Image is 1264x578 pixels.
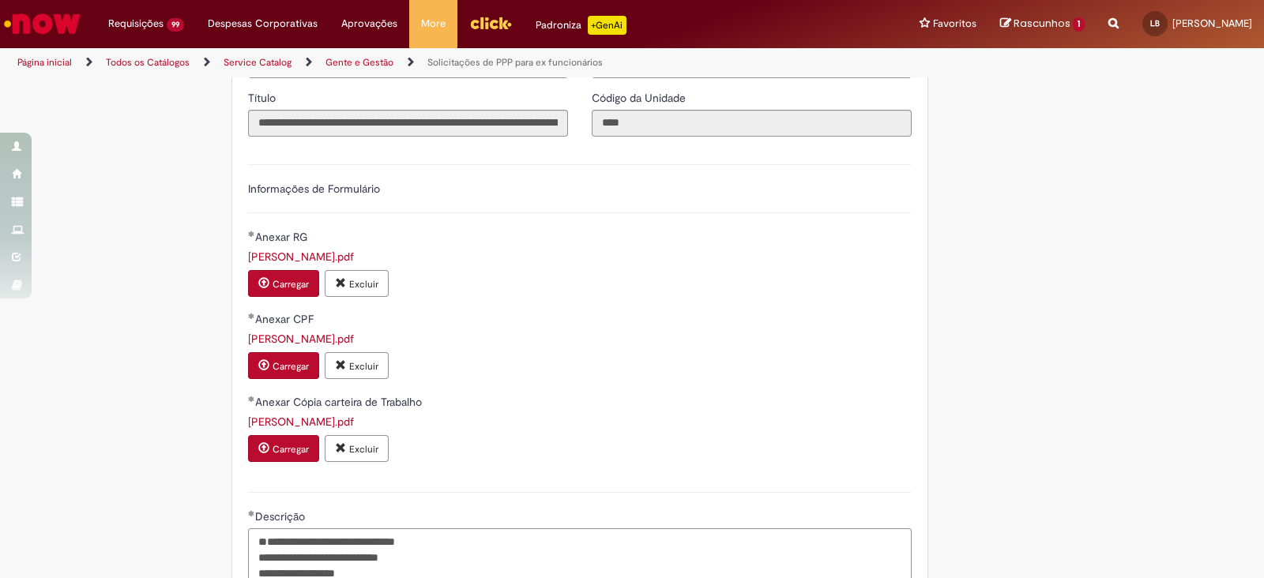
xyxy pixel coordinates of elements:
[248,332,354,346] a: Download de JOSE DALMO LORENA.pdf
[469,11,512,35] img: click_logo_yellow_360x200.png
[1073,17,1085,32] span: 1
[248,182,380,196] label: Informações de Formulário
[208,16,318,32] span: Despesas Corporativas
[592,91,689,105] span: Somente leitura - Código da Unidade
[349,443,378,456] small: Excluir
[255,509,308,524] span: Descrição
[255,230,310,244] span: Anexar RG
[167,18,184,32] span: 99
[248,91,279,105] span: Somente leitura - Título
[248,415,354,429] a: Download de JOSE DALMO LORENA.pdf
[248,231,255,237] span: Obrigatório Preenchido
[17,56,72,69] a: Página inicial
[341,16,397,32] span: Aprovações
[349,360,378,373] small: Excluir
[325,435,389,462] button: Excluir anexo JOSE DALMO LORENA.pdf
[248,510,255,516] span: Obrigatório Preenchido
[106,56,190,69] a: Todos os Catálogos
[255,312,317,326] span: Anexar CPF
[248,90,279,106] label: Somente leitura - Título
[248,435,319,462] button: Carregar anexo de Anexar Cópia carteira de Trabalho Required
[427,56,603,69] a: Solicitações de PPP para ex funcionários
[592,110,912,137] input: Código da Unidade
[1014,16,1070,31] span: Rascunhos
[1150,18,1160,28] span: LB
[224,56,292,69] a: Service Catalog
[248,313,255,319] span: Obrigatório Preenchido
[933,16,976,32] span: Favoritos
[108,16,164,32] span: Requisições
[588,16,626,35] p: +GenAi
[1172,17,1252,30] span: [PERSON_NAME]
[248,396,255,402] span: Obrigatório Preenchido
[1000,17,1085,32] a: Rascunhos
[2,8,83,39] img: ServiceNow
[421,16,446,32] span: More
[273,443,309,456] small: Carregar
[273,278,309,291] small: Carregar
[248,250,354,264] a: Download de JOSE DALMO LORENA.pdf
[325,56,393,69] a: Gente e Gestão
[325,270,389,297] button: Excluir anexo JOSE DALMO LORENA.pdf
[325,352,389,379] button: Excluir anexo JOSE DALMO LORENA.pdf
[273,360,309,373] small: Carregar
[248,110,568,137] input: Título
[248,352,319,379] button: Carregar anexo de Anexar CPF Required
[592,90,689,106] label: Somente leitura - Código da Unidade
[255,395,425,409] span: Anexar Cópia carteira de Trabalho
[536,16,626,35] div: Padroniza
[12,48,831,77] ul: Trilhas de página
[248,270,319,297] button: Carregar anexo de Anexar RG Required
[349,278,378,291] small: Excluir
